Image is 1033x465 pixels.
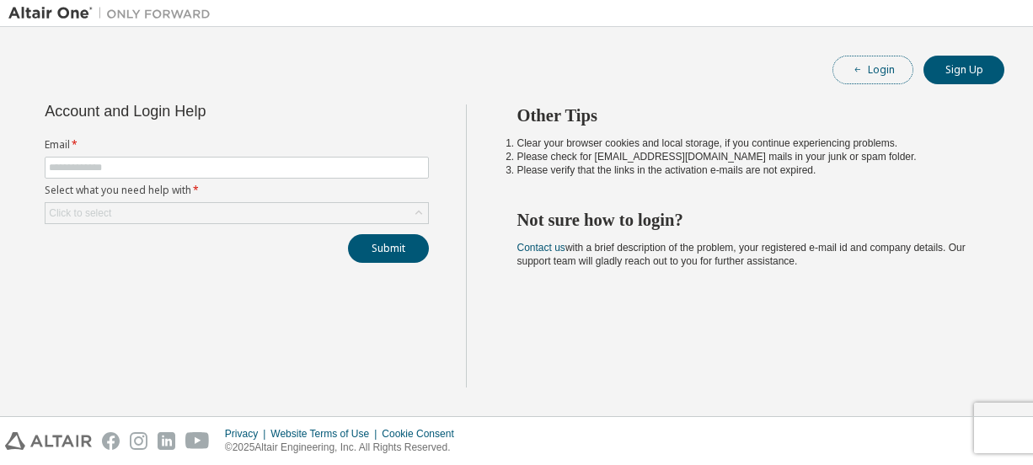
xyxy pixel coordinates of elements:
[517,136,975,150] li: Clear your browser cookies and local storage, if you continue experiencing problems.
[8,5,219,22] img: Altair One
[45,104,352,118] div: Account and Login Help
[5,432,92,450] img: altair_logo.svg
[45,203,428,223] div: Click to select
[832,56,913,84] button: Login
[225,441,464,455] p: © 2025 Altair Engineering, Inc. All Rights Reserved.
[517,104,975,126] h2: Other Tips
[45,138,429,152] label: Email
[45,184,429,197] label: Select what you need help with
[517,163,975,177] li: Please verify that the links in the activation e-mails are not expired.
[130,432,147,450] img: instagram.svg
[225,427,270,441] div: Privacy
[348,234,429,263] button: Submit
[102,432,120,450] img: facebook.svg
[517,242,565,254] a: Contact us
[49,206,111,220] div: Click to select
[517,209,975,231] h2: Not sure how to login?
[158,432,175,450] img: linkedin.svg
[185,432,210,450] img: youtube.svg
[517,242,966,267] span: with a brief description of the problem, your registered e-mail id and company details. Our suppo...
[517,150,975,163] li: Please check for [EMAIL_ADDRESS][DOMAIN_NAME] mails in your junk or spam folder.
[270,427,382,441] div: Website Terms of Use
[923,56,1004,84] button: Sign Up
[382,427,463,441] div: Cookie Consent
